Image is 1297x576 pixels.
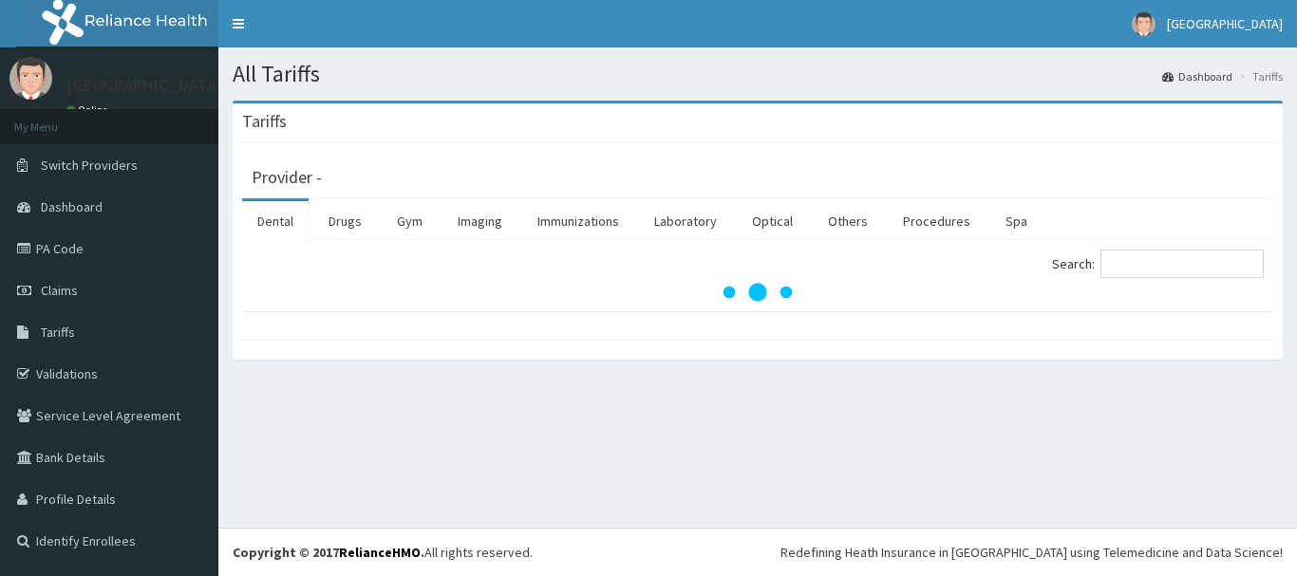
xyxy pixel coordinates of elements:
[218,528,1297,576] footer: All rights reserved.
[233,544,424,561] strong: Copyright © 2017 .
[242,201,309,241] a: Dental
[339,544,421,561] a: RelianceHMO
[888,201,986,241] a: Procedures
[1052,250,1264,278] label: Search:
[639,201,732,241] a: Laboratory
[41,157,138,174] span: Switch Providers
[813,201,883,241] a: Others
[1132,12,1156,36] img: User Image
[737,201,808,241] a: Optical
[1234,68,1283,84] li: Tariffs
[522,201,634,241] a: Immunizations
[66,103,112,117] a: Online
[780,543,1283,562] div: Redefining Heath Insurance in [GEOGRAPHIC_DATA] using Telemedicine and Data Science!
[41,198,103,215] span: Dashboard
[1100,250,1264,278] input: Search:
[66,77,223,94] p: [GEOGRAPHIC_DATA]
[382,201,438,241] a: Gym
[313,201,377,241] a: Drugs
[1167,15,1283,32] span: [GEOGRAPHIC_DATA]
[720,254,796,330] svg: audio-loading
[233,62,1283,86] h1: All Tariffs
[442,201,517,241] a: Imaging
[41,324,75,341] span: Tariffs
[242,113,287,130] h3: Tariffs
[990,201,1043,241] a: Spa
[41,282,78,299] span: Claims
[9,57,52,100] img: User Image
[252,169,322,186] h3: Provider -
[1162,68,1232,84] a: Dashboard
